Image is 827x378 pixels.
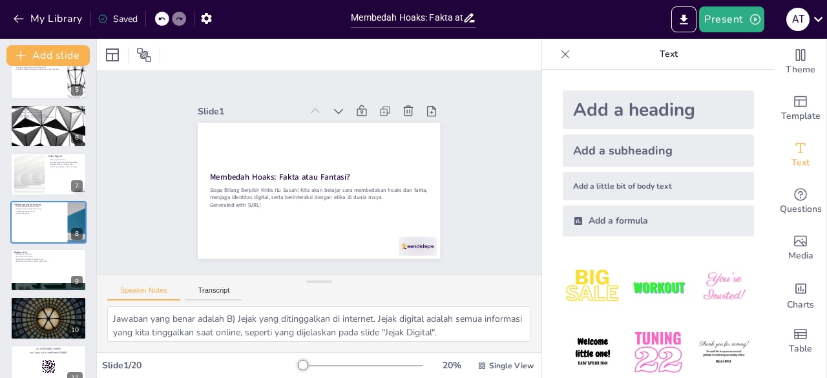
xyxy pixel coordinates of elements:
div: Change the overall theme [775,39,826,85]
div: Add a little bit of body text [563,172,754,200]
p: Go to [14,347,83,351]
p: Kesempatan untuk menunjukkan kemampuan [14,306,83,309]
div: 9 [71,276,83,288]
p: Etika Digital [48,154,83,158]
div: 20 % [436,359,467,372]
img: 2.jpeg [628,257,688,317]
p: Siapa Bilang Berpikir Kritis Itu Susah! Kita akan belajar cara membedakan hoaks dan fakta, menjag... [210,186,428,201]
button: Transcript [185,286,243,300]
p: Teknologi sebagai teman baik [14,205,64,208]
p: Hormati orang lain saat berinteraksi [48,162,83,164]
button: Speaker Notes [107,286,180,300]
div: 7 [71,180,83,192]
div: Add a heading [563,90,754,129]
span: Table [789,342,812,356]
p: Tidak menyebarkan informasi palsu [48,166,83,169]
div: Add images, graphics, shapes or video [775,225,826,271]
div: Add a table [775,318,826,364]
p: Diskusi kelompok sebagai sarana belajar [14,304,83,306]
div: Slide 1 [198,105,300,118]
p: Generated with [URL] [210,201,428,209]
span: Theme [786,63,815,77]
div: https://cdn.sendsteps.com/images/logo/sendsteps_logo_white.pnghttps://cdn.sendsteps.com/images/lo... [10,201,87,244]
p: Menuliskan komitmen [14,256,83,258]
div: https://cdn.sendsteps.com/images/logo/sendsteps_logo_white.pnghttps://cdn.sendsteps.com/images/lo... [10,152,87,195]
button: Add slide [6,45,90,66]
div: https://cdn.sendsteps.com/images/logo/sendsteps_logo_white.pnghttps://cdn.sendsteps.com/images/lo... [10,249,87,291]
div: 8 [71,228,83,240]
strong: [DOMAIN_NAME] [42,347,61,350]
button: Present [699,6,764,32]
div: Add ready made slides [775,85,826,132]
p: Refleksi Diri [14,251,83,255]
p: Melaporkan tindakan cyberbullying [14,111,83,114]
p: [PERSON_NAME] dan perbarui pengaturan secara berkala [14,68,64,70]
input: Insert title [351,8,462,27]
p: Etika digital penting [48,159,83,162]
p: Mendukung teman yang menjadi korban [14,114,83,116]
p: and login with code [14,351,83,355]
div: Add text boxes [775,132,826,178]
div: Add charts and graphs [775,271,826,318]
img: 3.jpeg [694,257,754,317]
p: Atur pengaturan privasi di media sosial [14,66,64,68]
div: 5 [10,57,87,100]
span: Template [781,109,821,123]
div: Layout [102,45,123,65]
span: Position [136,47,152,63]
div: A T [786,8,810,31]
strong: Membedah Hoaks: Fakta atau Fantasi? [210,171,350,182]
p: [PERSON_NAME]an ikut serta dalam cyberbullying [14,116,83,119]
p: Teknologi untuk Inovasi [14,202,64,206]
p: Ide-ide luar biasa [14,213,64,215]
button: My Library [10,8,88,29]
button: Export to PowerPoint [671,6,696,32]
span: Single View [489,361,534,371]
p: Penilaian penting dalam belajar [14,301,83,304]
p: Penilaian [14,299,83,302]
div: 5 [71,84,83,96]
div: Slide 1 / 20 [102,359,299,372]
div: https://cdn.sendsteps.com/images/logo/sendsteps_logo_white.pnghttps://cdn.sendsteps.com/images/lo... [10,105,87,147]
p: Cyberbullying [14,107,83,110]
div: 10 [67,324,83,336]
p: Text [576,39,762,70]
div: Add a formula [563,205,754,236]
p: Bertanggung jawab terhadap jejak digital [14,260,83,263]
button: A T [786,6,810,32]
span: Charts [787,298,814,312]
div: Saved [98,13,138,25]
div: 6 [71,132,83,143]
span: Questions [780,202,822,216]
div: https://cdn.sendsteps.com/images/logo/sendsteps_logo_white.pnghttps://cdn.sendsteps.com/images/lo... [10,297,87,339]
p: Sadar akan tindakan di dunia maya [14,258,83,260]
p: Ciptakan solusi dengan teknologi [14,207,64,210]
img: 1.jpeg [563,257,623,317]
div: Add a subheading [563,134,754,167]
div: Get real-time input from your audience [775,178,826,225]
span: Media [788,249,813,263]
p: Kolaborasi untuk inovasi [14,210,64,213]
p: Refleksi diri penting [14,253,83,256]
p: Belajar dari satu sama lain [14,308,83,311]
span: Text [791,156,810,170]
p: Berpikir sebelum berkomentar [48,163,83,166]
p: Cyberbullying seperti monster [14,109,83,112]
